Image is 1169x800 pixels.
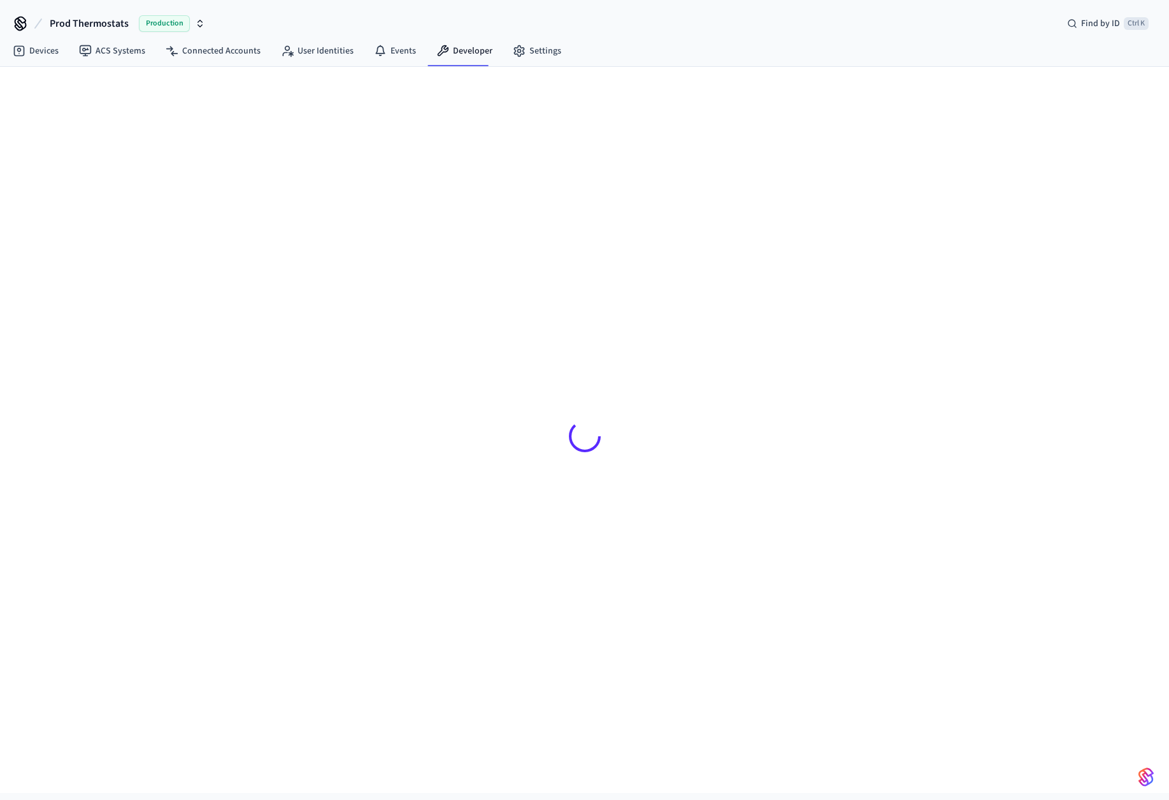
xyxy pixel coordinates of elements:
[69,39,155,62] a: ACS Systems
[1124,17,1149,30] span: Ctrl K
[3,39,69,62] a: Devices
[50,16,129,31] span: Prod Thermostats
[1138,767,1154,787] img: SeamLogoGradient.69752ec5.svg
[426,39,503,62] a: Developer
[1057,12,1159,35] div: Find by IDCtrl K
[139,15,190,32] span: Production
[271,39,364,62] a: User Identities
[1081,17,1120,30] span: Find by ID
[155,39,271,62] a: Connected Accounts
[364,39,426,62] a: Events
[503,39,571,62] a: Settings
